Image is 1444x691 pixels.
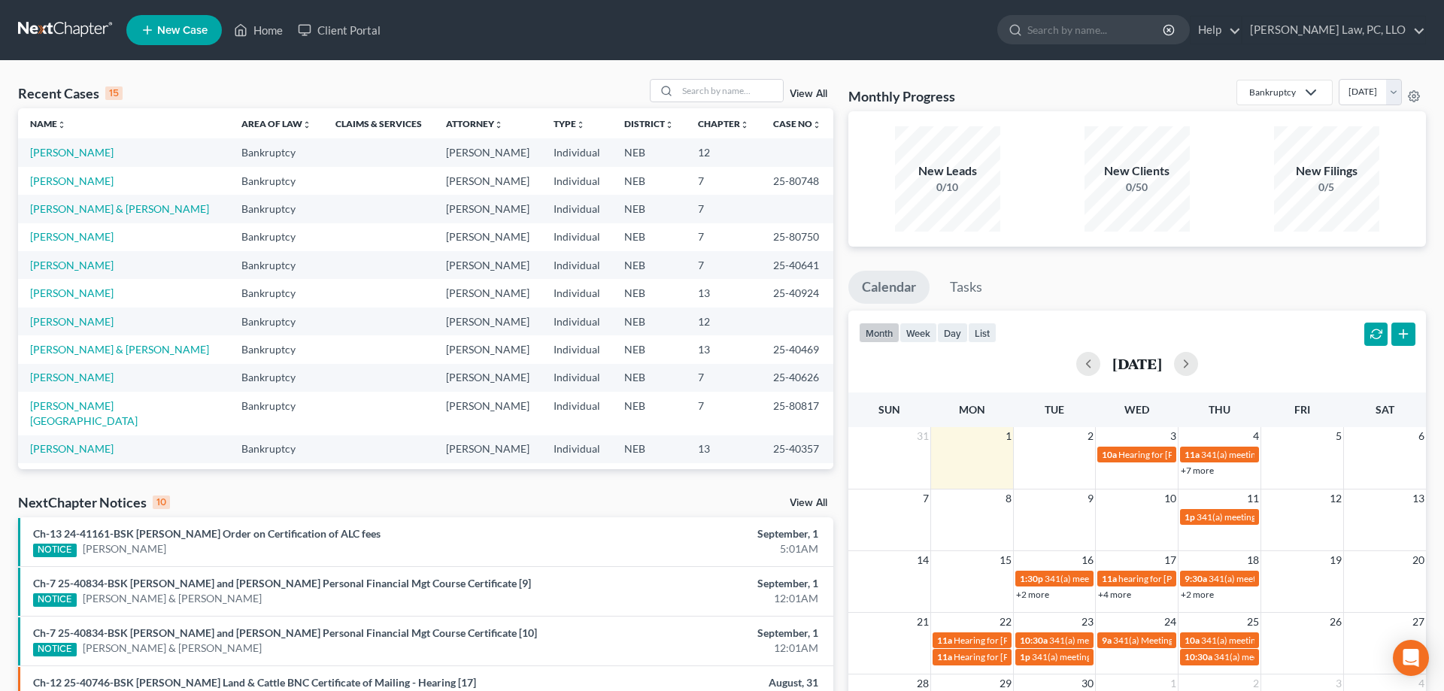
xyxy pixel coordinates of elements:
[33,593,77,607] div: NOTICE
[541,364,612,392] td: Individual
[241,118,311,129] a: Area of Lawunfold_more
[1045,573,1190,584] span: 341(a) meeting for [PERSON_NAME]
[1185,511,1195,523] span: 1p
[1411,551,1426,569] span: 20
[33,676,476,689] a: Ch-12 25-40746-BSK [PERSON_NAME] Land & Cattle BNC Certificate of Mailing - Hearing [17]
[612,392,686,435] td: NEB
[612,279,686,307] td: NEB
[686,138,761,166] td: 12
[541,223,612,251] td: Individual
[612,251,686,279] td: NEB
[761,223,833,251] td: 25-80750
[30,371,114,383] a: [PERSON_NAME]
[678,80,783,102] input: Search by name...
[761,335,833,363] td: 25-40469
[434,195,541,223] td: [PERSON_NAME]
[30,315,114,328] a: [PERSON_NAME]
[921,489,930,508] span: 7
[612,335,686,363] td: NEB
[612,223,686,251] td: NEB
[30,118,66,129] a: Nameunfold_more
[761,251,833,279] td: 25-40641
[30,174,114,187] a: [PERSON_NAME]
[434,435,541,463] td: [PERSON_NAME]
[1049,635,1194,646] span: 341(a) meeting for [PERSON_NAME]
[229,435,323,463] td: Bankruptcy
[1411,489,1426,508] span: 13
[1251,427,1260,445] span: 4
[1118,573,1234,584] span: hearing for [PERSON_NAME]
[686,463,761,491] td: 7
[740,120,749,129] i: unfold_more
[18,84,123,102] div: Recent Cases
[612,463,686,491] td: NEB
[1274,180,1379,195] div: 0/5
[1245,613,1260,631] span: 25
[30,230,114,243] a: [PERSON_NAME]
[83,641,262,656] a: [PERSON_NAME] & [PERSON_NAME]
[566,675,818,690] div: August, 31
[18,493,170,511] div: NextChapter Notices
[968,323,997,343] button: list
[33,527,381,540] a: Ch-13 24-41161-BSK [PERSON_NAME] Order on Certification of ALC fees
[665,120,674,129] i: unfold_more
[1328,613,1343,631] span: 26
[1086,427,1095,445] span: 2
[33,643,77,656] div: NOTICE
[541,308,612,335] td: Individual
[1163,489,1178,508] span: 10
[686,167,761,195] td: 7
[1004,489,1013,508] span: 8
[229,308,323,335] td: Bankruptcy
[566,526,818,541] div: September, 1
[1163,613,1178,631] span: 24
[1163,551,1178,569] span: 17
[1197,511,1342,523] span: 341(a) meeting for [PERSON_NAME]
[1102,635,1112,646] span: 9a
[612,364,686,392] td: NEB
[1098,589,1131,600] a: +4 more
[1181,465,1214,476] a: +7 more
[899,323,937,343] button: week
[1032,651,1177,662] span: 341(a) meeting for [PERSON_NAME]
[998,551,1013,569] span: 15
[686,279,761,307] td: 13
[434,335,541,363] td: [PERSON_NAME]
[157,25,208,36] span: New Case
[790,498,827,508] a: View All
[83,591,262,606] a: [PERSON_NAME] & [PERSON_NAME]
[229,167,323,195] td: Bankruptcy
[761,167,833,195] td: 25-80748
[30,399,138,427] a: [PERSON_NAME][GEOGRAPHIC_DATA]
[812,120,821,129] i: unfold_more
[1191,17,1241,44] a: Help
[895,162,1000,180] div: New Leads
[229,195,323,223] td: Bankruptcy
[1045,403,1064,416] span: Tue
[541,392,612,435] td: Individual
[686,335,761,363] td: 13
[541,435,612,463] td: Individual
[915,613,930,631] span: 21
[446,118,503,129] a: Attorneyunfold_more
[878,403,900,416] span: Sun
[1080,551,1095,569] span: 16
[1274,162,1379,180] div: New Filings
[859,323,899,343] button: month
[686,308,761,335] td: 12
[1242,17,1425,44] a: [PERSON_NAME] Law, PC, LLO
[1085,162,1190,180] div: New Clients
[434,308,541,335] td: [PERSON_NAME]
[30,343,209,356] a: [PERSON_NAME] & [PERSON_NAME]
[33,626,537,639] a: Ch-7 25-40834-BSK [PERSON_NAME] and [PERSON_NAME] Personal Financial Mgt Course Certificate [10]
[1214,651,1439,662] span: 341(a) meeting for [PERSON_NAME] & [PERSON_NAME]
[1185,651,1212,662] span: 10:30a
[1201,449,1426,460] span: 341(a) meeting for [PERSON_NAME] & [PERSON_NAME]
[761,463,833,491] td: 25-40787
[1245,551,1260,569] span: 18
[229,223,323,251] td: Bankruptcy
[936,271,996,304] a: Tasks
[566,641,818,656] div: 12:01AM
[566,591,818,606] div: 12:01AM
[1328,551,1343,569] span: 19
